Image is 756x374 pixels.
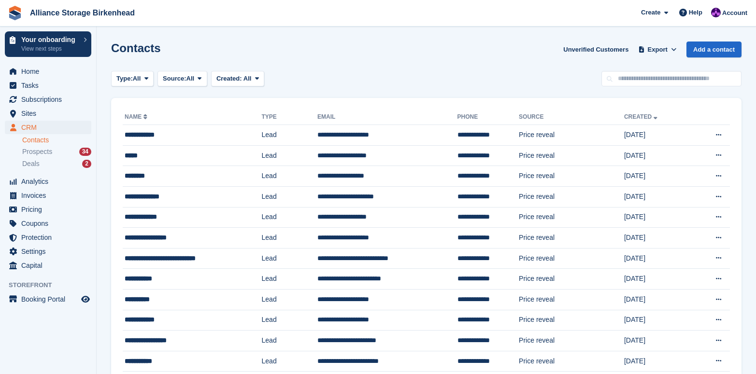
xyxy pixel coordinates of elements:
span: Capital [21,259,79,272]
td: [DATE] [624,289,691,310]
a: menu [5,203,91,216]
a: menu [5,231,91,244]
td: Lead [262,269,318,290]
a: Alliance Storage Birkenhead [26,5,139,21]
a: menu [5,65,91,78]
td: Price reveal [519,228,624,249]
span: Create [641,8,660,17]
td: Lead [262,166,318,187]
td: Lead [262,310,318,331]
span: All [186,74,195,83]
button: Created: All [211,71,264,87]
a: menu [5,79,91,92]
span: All [133,74,141,83]
td: Lead [262,207,318,228]
span: Deals [22,159,40,168]
td: Price reveal [519,248,624,269]
td: [DATE] [624,207,691,228]
p: View next steps [21,44,79,53]
td: [DATE] [624,145,691,166]
span: Storefront [9,280,96,290]
th: Type [262,110,318,125]
td: [DATE] [624,228,691,249]
a: menu [5,217,91,230]
a: menu [5,259,91,272]
img: Romilly Norton [711,8,721,17]
td: [DATE] [624,166,691,187]
a: Your onboarding View next steps [5,31,91,57]
a: menu [5,292,91,306]
button: Type: All [111,71,154,87]
div: 34 [79,148,91,156]
span: Coupons [21,217,79,230]
span: Subscriptions [21,93,79,106]
td: Lead [262,248,318,269]
a: menu [5,189,91,202]
span: Booking Portal [21,292,79,306]
span: Invoices [21,189,79,202]
a: menu [5,245,91,258]
td: Price reveal [519,186,624,207]
span: Settings [21,245,79,258]
a: Name [125,113,149,120]
a: Add a contact [686,42,742,57]
td: Lead [262,125,318,146]
td: Lead [262,145,318,166]
a: Prospects 34 [22,147,91,157]
a: Contacts [22,136,91,145]
td: [DATE] [624,186,691,207]
span: Tasks [21,79,79,92]
td: Price reveal [519,166,624,187]
td: [DATE] [624,331,691,351]
span: Export [648,45,668,55]
span: Type: [116,74,133,83]
h1: Contacts [111,42,161,55]
span: CRM [21,121,79,134]
td: [DATE] [624,269,691,290]
td: [DATE] [624,310,691,331]
td: Lead [262,186,318,207]
span: Sites [21,107,79,120]
td: Price reveal [519,331,624,351]
td: Price reveal [519,207,624,228]
button: Source: All [157,71,207,87]
th: Email [317,110,457,125]
img: stora-icon-8386f47178a22dfd0bd8f6a31ec36ba5ce8667c1dd55bd0f319d3a0aa187defe.svg [8,6,22,20]
span: Help [689,8,702,17]
td: [DATE] [624,248,691,269]
p: Your onboarding [21,36,79,43]
td: Lead [262,228,318,249]
td: Price reveal [519,351,624,372]
span: Protection [21,231,79,244]
span: Prospects [22,147,52,156]
th: Source [519,110,624,125]
td: [DATE] [624,351,691,372]
td: Lead [262,351,318,372]
button: Export [636,42,679,57]
td: Price reveal [519,125,624,146]
a: menu [5,93,91,106]
td: Price reveal [519,145,624,166]
a: Deals 2 [22,159,91,169]
a: Created [624,113,659,120]
td: Price reveal [519,269,624,290]
th: Phone [457,110,519,125]
span: Source: [163,74,186,83]
span: Analytics [21,175,79,188]
div: 2 [82,160,91,168]
span: Home [21,65,79,78]
td: Price reveal [519,289,624,310]
td: Lead [262,331,318,351]
a: Preview store [80,293,91,305]
td: [DATE] [624,125,691,146]
a: menu [5,121,91,134]
span: Created: [216,75,242,82]
a: Unverified Customers [559,42,632,57]
span: All [243,75,252,82]
td: Price reveal [519,310,624,331]
span: Pricing [21,203,79,216]
a: menu [5,107,91,120]
span: Account [722,8,747,18]
a: menu [5,175,91,188]
td: Lead [262,289,318,310]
